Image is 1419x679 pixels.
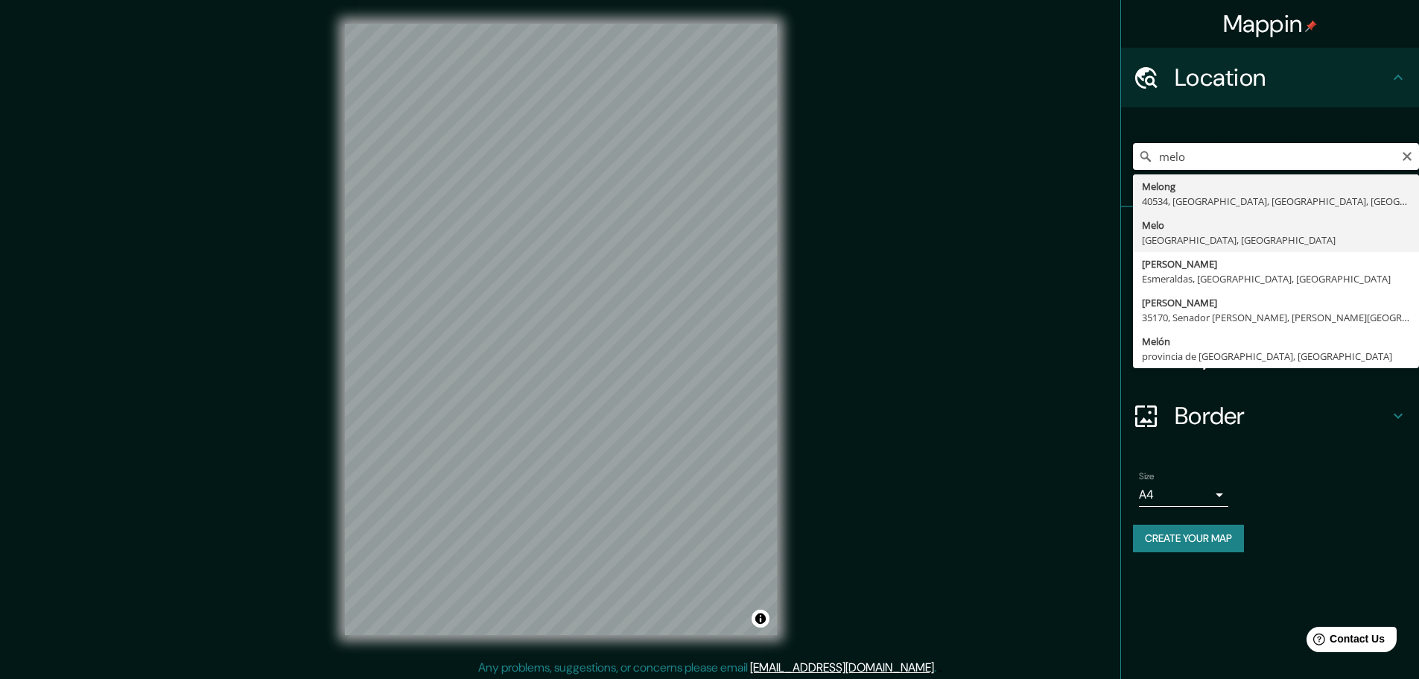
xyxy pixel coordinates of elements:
h4: Border [1175,401,1389,431]
div: Melong [1142,179,1410,194]
input: Pick your city or area [1133,143,1419,170]
div: Esmeraldas, [GEOGRAPHIC_DATA], [GEOGRAPHIC_DATA] [1142,271,1410,286]
div: 35170, Senador [PERSON_NAME], [PERSON_NAME][GEOGRAPHIC_DATA], [GEOGRAPHIC_DATA], [GEOGRAPHIC_DATA] [1142,310,1410,325]
canvas: Map [345,24,777,635]
div: Border [1121,386,1419,446]
div: A4 [1139,483,1228,507]
div: [PERSON_NAME] [1142,295,1410,310]
div: Melón [1142,334,1410,349]
p: Any problems, suggestions, or concerns please email . [478,659,936,677]
button: Toggle attribution [752,610,769,628]
h4: Layout [1175,341,1389,371]
div: provincia de [GEOGRAPHIC_DATA], [GEOGRAPHIC_DATA] [1142,349,1410,364]
div: [GEOGRAPHIC_DATA], [GEOGRAPHIC_DATA] [1142,233,1410,247]
div: Location [1121,48,1419,107]
div: 40534, [GEOGRAPHIC_DATA], [GEOGRAPHIC_DATA], [GEOGRAPHIC_DATA], [GEOGRAPHIC_DATA] [1142,194,1410,209]
div: [PERSON_NAME] [1142,256,1410,271]
iframe: Help widget launcher [1286,621,1403,663]
label: Size [1139,470,1155,483]
button: Create your map [1133,525,1244,552]
div: Layout [1121,326,1419,386]
div: Pins [1121,207,1419,267]
div: Style [1121,267,1419,326]
img: pin-icon.png [1305,20,1317,32]
div: . [939,659,942,677]
div: Melo [1142,218,1410,233]
div: . [936,659,939,677]
a: [EMAIL_ADDRESS][DOMAIN_NAME] [750,660,934,675]
h4: Mappin [1223,9,1318,39]
h4: Location [1175,63,1389,92]
button: Clear [1401,148,1413,162]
